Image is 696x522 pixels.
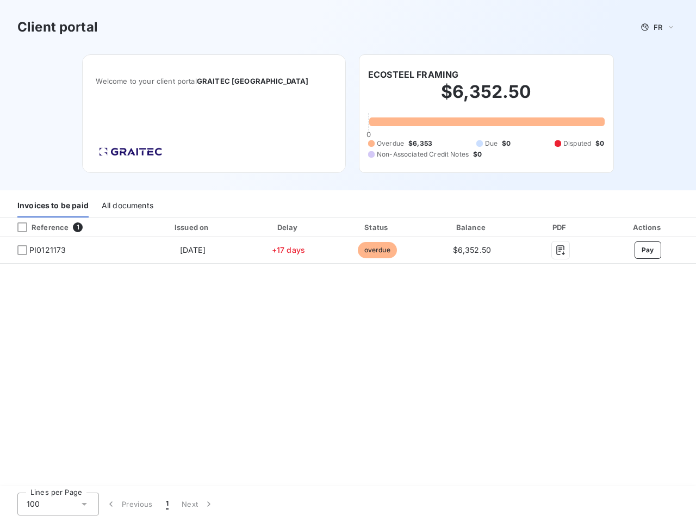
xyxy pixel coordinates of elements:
span: $0 [502,139,511,148]
span: 0 [366,130,371,139]
span: 1 [73,222,83,232]
div: Status [334,222,420,233]
span: [DATE] [180,245,206,254]
div: Reference [9,222,69,232]
span: FR [654,23,662,32]
span: GRAITEC [GEOGRAPHIC_DATA] [197,77,309,85]
span: Overdue [377,139,404,148]
span: $6,352.50 [453,245,491,254]
button: Next [175,493,221,515]
span: Non-Associated Credit Notes [377,150,469,159]
img: Company logo [96,144,165,159]
button: Previous [99,493,159,515]
span: +17 days [272,245,305,254]
span: Disputed [563,139,591,148]
span: Due [485,139,498,148]
button: 1 [159,493,175,515]
span: $0 [595,139,604,148]
div: All documents [102,195,153,217]
span: 1 [166,499,169,509]
span: 100 [27,499,40,509]
div: Actions [601,222,694,233]
h2: $6,352.50 [368,81,605,114]
span: $0 [473,150,482,159]
div: Issued on [142,222,243,233]
div: PDF [524,222,598,233]
h3: Client portal [17,17,98,37]
span: PI0121173 [29,245,66,256]
span: Welcome to your client portal [96,77,332,85]
span: overdue [358,242,397,258]
div: Balance [425,222,519,233]
h6: ECOSTEEL FRAMING [368,68,458,81]
div: Invoices to be paid [17,195,89,217]
button: Pay [635,241,661,259]
span: $6,353 [408,139,432,148]
div: Delay [247,222,330,233]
